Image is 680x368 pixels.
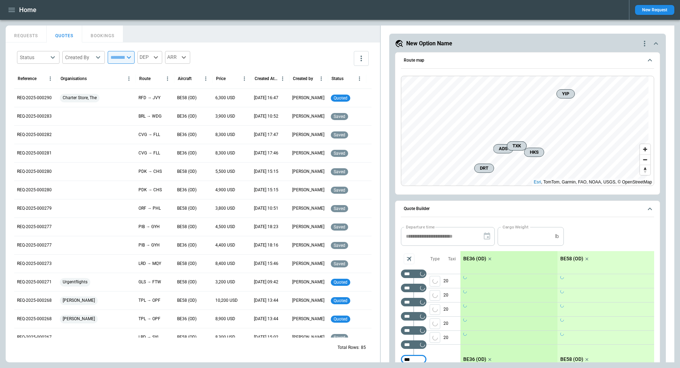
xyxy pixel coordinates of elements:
[138,169,162,175] p: PDK → CHS
[292,95,324,101] p: [PERSON_NAME]
[640,39,649,48] div: quote-option-actions
[555,233,559,239] p: lb
[510,142,523,149] span: TXK
[332,317,349,322] span: quoted
[292,132,324,138] p: [PERSON_NAME]
[138,150,160,156] p: CVG → FLL
[254,205,278,211] p: 09/16/2025 10:51
[497,145,510,152] span: ADS
[17,187,52,193] p: REQ-2025-000280
[430,332,440,343] button: left aligned
[361,345,366,351] p: 85
[177,205,197,211] p: BE58 (OD)
[332,298,349,303] span: quoted
[463,356,486,362] p: BE36 (OD)
[216,76,226,81] div: Price
[443,288,460,302] p: 20
[477,165,491,172] span: DRT
[17,132,52,138] p: REQ-2025-000282
[332,169,347,174] span: saved
[215,316,235,322] p: 8,900 USD
[139,76,151,81] div: Route
[138,334,158,340] p: LRD → SYI
[332,151,347,156] span: saved
[401,201,654,217] button: Quote Builder
[430,332,440,343] span: Type of sector
[640,154,650,165] button: Zoom out
[65,54,93,61] div: Created By
[331,76,344,81] div: Status
[443,302,460,316] p: 20
[60,291,98,310] span: [PERSON_NAME]
[448,256,456,262] p: Taxi
[406,224,435,230] label: Departure time
[17,261,52,267] p: REQ-2025-000273
[17,150,52,156] p: REQ-2025-000281
[332,225,347,230] span: saved
[163,74,172,84] button: Route column menu
[430,290,440,301] button: left aligned
[138,242,160,248] p: PIB → GYH
[278,74,288,84] button: Created At (UTC-05:00) column menu
[138,261,161,267] p: LRD → MQY
[401,340,426,349] div: Too short
[430,304,440,315] button: left aligned
[19,6,36,14] h1: Home
[177,132,197,138] p: BE36 (OD)
[215,95,235,101] p: 6,300 USD
[45,74,55,84] button: Reference column menu
[292,316,324,322] p: [PERSON_NAME]
[401,52,654,69] button: Route map
[332,132,347,137] span: saved
[332,261,347,266] span: saved
[61,76,87,81] div: Organisations
[254,169,278,175] p: 09/16/2025 15:15
[430,318,440,329] span: Type of sector
[254,224,278,230] p: 09/12/2025 18:23
[215,261,235,267] p: 8,400 USD
[293,76,313,81] div: Created by
[17,316,52,322] p: REQ-2025-000268
[177,150,197,156] p: BE36 (OD)
[640,144,650,154] button: Zoom in
[17,242,52,248] p: REQ-2025-000277
[138,224,160,230] p: PIB → GYH
[177,224,197,230] p: BE58 (OD)
[138,316,160,322] p: TPL → OPF
[292,334,324,340] p: [PERSON_NAME]
[430,276,440,287] span: Type of sector
[254,316,278,322] p: 09/04/2025 13:44
[292,205,324,211] p: [PERSON_NAME]
[177,279,197,285] p: BE58 (OD)
[430,290,440,301] span: Type of sector
[316,74,326,84] button: Created by column menu
[254,279,278,285] p: 09/11/2025 09:42
[177,113,197,119] p: BE36 (OD)
[292,242,324,248] p: [PERSON_NAME]
[463,256,486,262] p: BE36 (OD)
[177,316,197,322] p: BE36 (OD)
[503,224,528,230] label: Cargo Weight
[17,169,52,175] p: REQ-2025-000280
[404,206,430,211] h6: Quote Builder
[215,205,235,211] p: 3,800 USD
[138,279,161,285] p: GLS → FTW
[138,205,161,211] p: ORF → PHL
[254,334,278,340] p: 09/03/2025 15:02
[401,312,426,321] div: Too short
[292,113,324,119] p: [PERSON_NAME]
[443,274,460,288] p: 20
[177,169,197,175] p: BE58 (OD)
[17,205,52,211] p: REQ-2025-000279
[404,58,424,63] h6: Route map
[430,276,440,287] button: left aligned
[255,76,278,81] div: Created At (UTC-05:00)
[17,95,52,101] p: REQ-2025-000290
[215,334,235,340] p: 8,300 USD
[215,150,235,156] p: 8,300 USD
[6,26,47,43] button: REQUESTS
[401,355,426,364] div: Too short
[406,40,452,47] h5: New Option Name
[215,242,235,248] p: 4,400 USD
[401,270,426,278] div: Too short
